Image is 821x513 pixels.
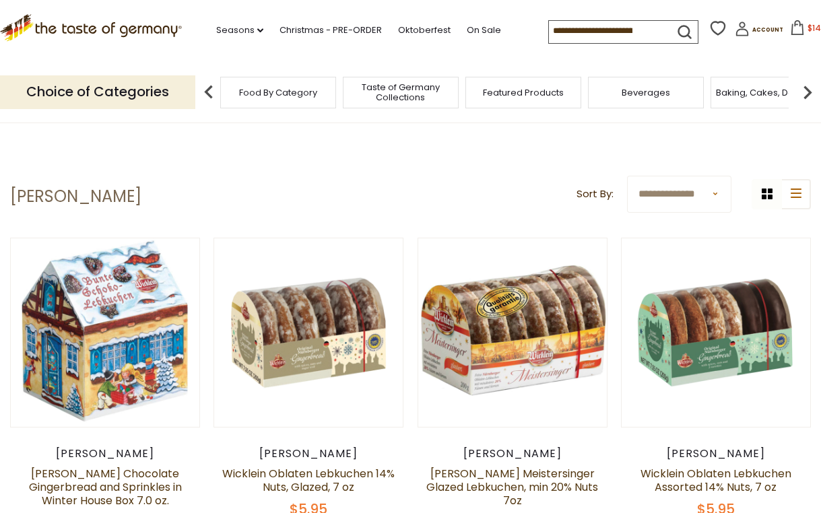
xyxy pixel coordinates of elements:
div: [PERSON_NAME] [418,447,607,460]
a: Wicklein Oblaten Lebkuchen 14% Nuts, Glazed, 7 oz [222,466,395,495]
img: Wicklein [418,238,607,427]
a: Account [735,22,783,41]
a: Christmas - PRE-ORDER [280,23,382,38]
a: [PERSON_NAME] Meistersinger Glazed Lebkuchen, min 20% Nuts 7oz [426,466,598,508]
img: next arrow [794,79,821,106]
label: Sort By: [577,186,614,203]
a: [PERSON_NAME] Chocolate Gingerbread and Sprinkles in Winter House Box 7.0 oz. [29,466,182,508]
a: Oktoberfest [398,23,451,38]
div: [PERSON_NAME] [214,447,403,460]
img: previous arrow [195,79,222,106]
img: Wicklein [622,238,810,427]
a: Seasons [216,23,263,38]
a: Beverages [622,88,670,98]
a: Wicklein Oblaten Lebkuchen Assorted 14% Nuts, 7 oz [641,466,791,495]
img: Wicklein [11,238,199,427]
span: Account [752,26,783,34]
img: Wicklein [214,238,403,427]
a: Food By Category [239,88,317,98]
a: On Sale [467,23,501,38]
div: [PERSON_NAME] [621,447,811,460]
a: Taste of Germany Collections [347,82,455,102]
h1: [PERSON_NAME] [10,186,141,207]
div: [PERSON_NAME] [10,447,200,460]
a: Baking, Cakes, Desserts [716,88,820,98]
a: Featured Products [483,88,564,98]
